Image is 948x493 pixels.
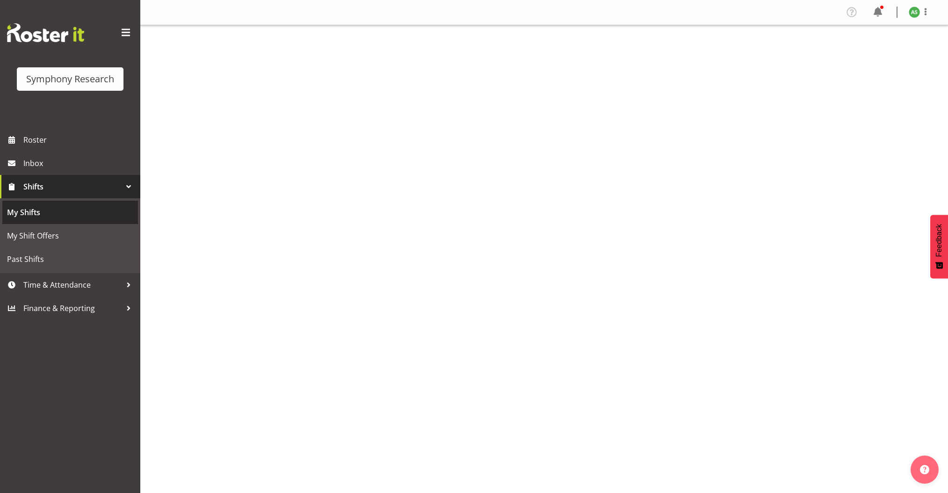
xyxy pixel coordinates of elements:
div: Symphony Research [26,72,114,86]
span: Time & Attendance [23,278,122,292]
img: Rosterit website logo [7,23,84,42]
span: My Shift Offers [7,229,133,243]
span: Inbox [23,156,136,170]
span: Shifts [23,180,122,194]
a: My Shift Offers [2,224,138,247]
span: Past Shifts [7,252,133,266]
button: Feedback - Show survey [930,215,948,278]
img: help-xxl-2.png [920,465,929,474]
span: Feedback [935,224,943,257]
img: ange-steiger11422.jpg [909,7,920,18]
span: My Shifts [7,205,133,219]
span: Finance & Reporting [23,301,122,315]
a: Past Shifts [2,247,138,271]
span: Roster [23,133,136,147]
a: My Shifts [2,201,138,224]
